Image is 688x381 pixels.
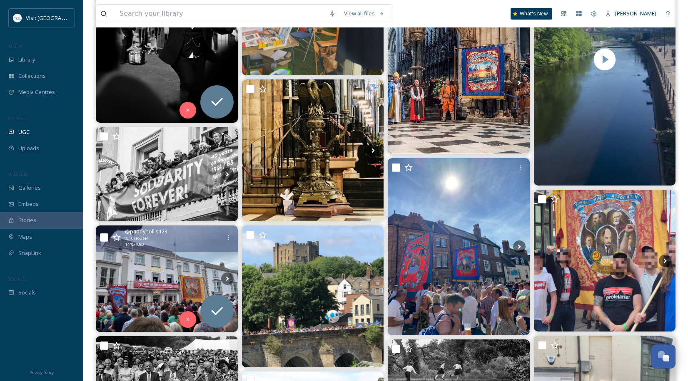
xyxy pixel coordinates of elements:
[18,56,35,64] span: Library
[18,128,30,136] span: UGC
[8,276,25,282] span: SOCIALS
[18,216,36,224] span: Stories
[96,225,238,332] img: Great day out at Durham Miners’ Gala 🎺 #durham #city #minersgala #saturday #history
[115,5,325,23] input: Search your library
[18,289,36,297] span: Socials
[242,225,384,367] img: A massive highlight of this year was the durhamminersgala where I was a chosen #keyworker for the...
[30,367,54,377] a: Privacy Policy
[13,14,22,22] img: 1680077135441.jpeg
[601,5,661,22] a: [PERSON_NAME]
[388,12,530,154] img: Recieved these today from Durham Cathedral. Marching up the banner for service with the Bishop. #...
[534,190,676,332] img: Absolutely stellar weekend once again at this year's Durham Miners' Gala! It was amazing to meet ...
[651,344,676,369] button: Open Chat
[340,5,389,22] a: View all files
[96,127,238,221] img: Durham Miners' Gala 2024, Durham, UK. #minersgala #durham #documentaryphotography #bw
[18,249,41,257] span: SnapLink
[615,10,656,17] span: [PERSON_NAME]
[18,72,46,80] span: Collections
[242,79,384,221] img: On Saturday, at The Big Meeting, the Miners’ Gala, my best friend poet Bernadette McAloon berniec...
[18,184,41,192] span: Galleries
[30,370,54,375] span: Privacy Policy
[388,158,530,335] img: Great day out in Durham ❤️🎺🍻 #minersgala #bigmeeting #durham #northeast durhamminersgala
[18,200,39,208] span: Embeds
[125,242,144,247] span: 1440 x 1080
[26,14,90,22] span: Visit [GEOGRAPHIC_DATA]
[131,235,148,241] span: Carousel
[511,8,552,20] a: What's New
[8,171,27,177] span: WIDGETS
[18,233,32,241] span: Maps
[8,43,23,49] span: MEDIA
[18,88,55,96] span: Media Centres
[125,228,167,235] span: @ paddyhollis123
[8,115,26,121] span: COLLECT
[18,144,39,152] span: Uploads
